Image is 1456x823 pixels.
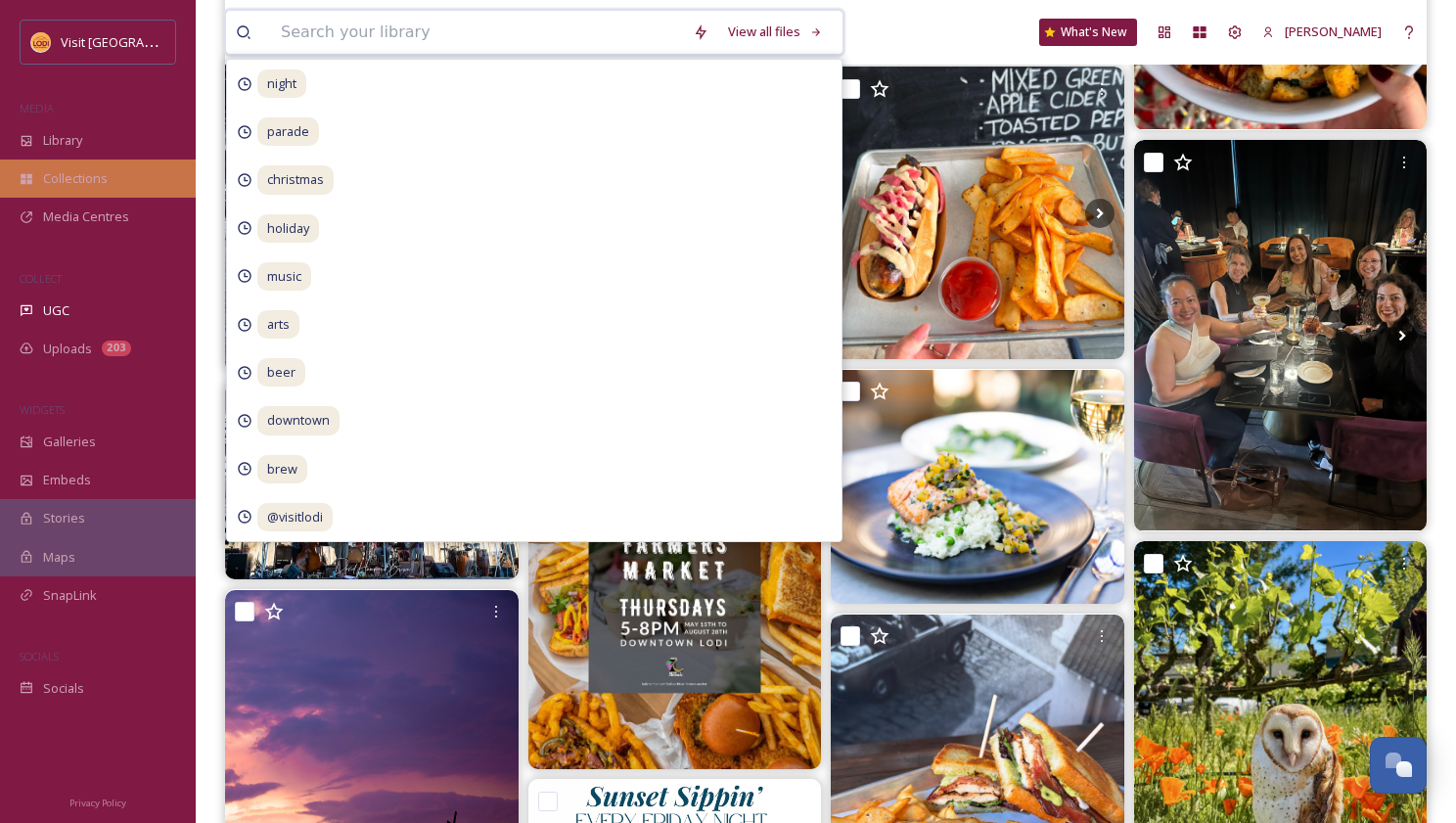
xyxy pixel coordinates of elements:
span: Library [43,131,82,150]
span: downtown [257,406,340,434]
div: 203 [102,341,131,356]
a: View all files [718,13,833,51]
span: Collections [43,169,108,188]
span: [PERSON_NAME] [1285,23,1382,40]
button: Open Chat [1370,737,1427,794]
img: Girls night out with jazz and good eats what’s not to love? #Ghostlounge #woodbridgeca #LodiCA #jazz [1134,140,1428,530]
span: Socials [43,679,84,698]
span: MEDIA [20,101,54,115]
span: Stories [43,509,85,527]
img: Square%20Social%20Visit%20Lodi.png [31,32,51,52]
span: parade [257,117,319,146]
a: What's New [1039,19,1137,46]
span: Maps [43,548,75,567]
img: Come join us for lodi.certified.farmers.market tonight!!! We will be open till 8pm! #visitlodi [528,402,822,768]
img: 🎶 Stonum Friday Night Wine Down Summer Concert Series continues to rock into June! Join us June 6... [225,382,519,579]
a: Privacy Policy [69,790,126,813]
input: Search your library [271,11,683,54]
span: Uploads [43,340,92,358]
span: beer [257,358,305,387]
span: Privacy Policy [69,797,126,809]
img: Discover the best of Lodi’s hyper-local and seasonal ingredients with Towne House. Sundays & Mond... [831,370,1124,605]
span: Galleries [43,433,96,451]
span: arts [257,310,299,339]
span: Visit [GEOGRAPHIC_DATA] [61,32,212,51]
span: COLLECT [20,271,62,286]
img: Happy Saturday! Nosh is open from 11am-9pm tonight! Tomorrow we are only open from 10am-2pm and c... [831,67,1124,359]
span: SOCIALS [20,649,59,663]
span: night [257,69,306,98]
span: SnapLink [43,586,97,605]
span: @visitlodi [257,503,333,531]
span: holiday [257,214,319,243]
span: Embeds [43,471,91,489]
span: brew [257,455,307,483]
span: WIDGETS [20,402,65,417]
span: christmas [257,165,334,194]
a: [PERSON_NAME] [1252,13,1391,51]
span: Media Centres [43,207,129,226]
span: UGC [43,301,69,320]
span: music [257,262,311,291]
